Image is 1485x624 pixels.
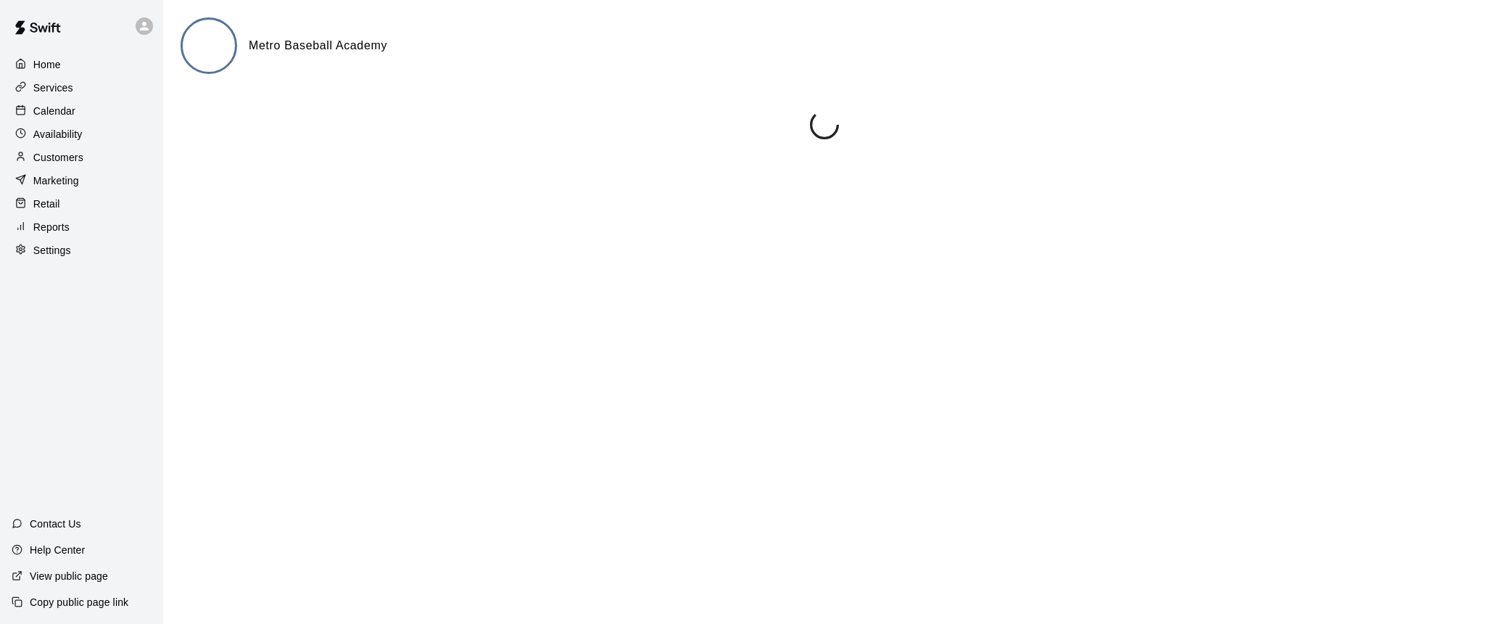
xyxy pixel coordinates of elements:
[33,57,61,72] p: Home
[33,243,71,258] p: Settings
[12,147,152,168] a: Customers
[12,54,152,75] a: Home
[12,170,152,192] a: Marketing
[33,197,60,211] p: Retail
[30,517,81,531] p: Contact Us
[33,81,73,95] p: Services
[30,543,85,557] p: Help Center
[12,193,152,215] a: Retail
[33,173,79,188] p: Marketing
[33,220,70,234] p: Reports
[12,216,152,238] a: Reports
[33,104,75,118] p: Calendar
[12,100,152,122] a: Calendar
[12,239,152,261] a: Settings
[30,595,128,609] p: Copy public page link
[33,127,83,141] p: Availability
[12,123,152,145] a: Availability
[33,150,83,165] p: Customers
[249,36,387,55] h6: Metro Baseball Academy
[12,77,152,99] a: Services
[30,569,108,583] p: View public page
